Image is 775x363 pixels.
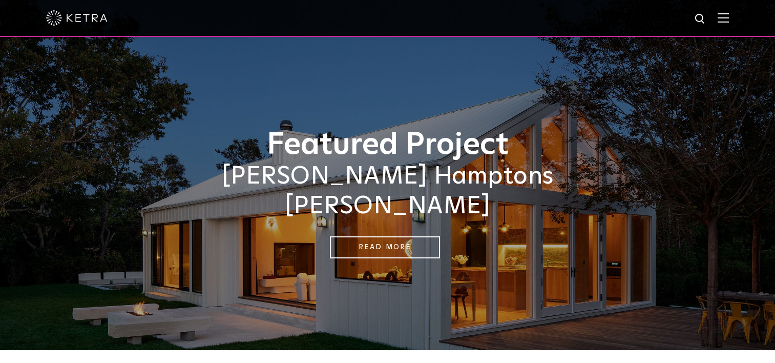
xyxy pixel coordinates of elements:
img: search icon [694,13,707,26]
a: Read More [330,236,440,258]
h2: [PERSON_NAME] Hamptons [PERSON_NAME] [132,162,644,221]
img: Hamburger%20Nav.svg [718,13,729,23]
h1: Featured Project [132,128,644,162]
img: ketra-logo-2019-white [46,10,108,26]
